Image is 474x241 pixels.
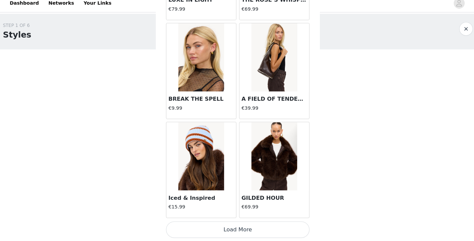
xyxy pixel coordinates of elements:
img: GILDED HOUR [250,125,295,191]
h4: €15.99 [169,204,233,211]
img: BREAK THE SPELL [179,29,223,95]
div: avatar [449,4,456,14]
a: Dashboard [11,1,47,16]
h4: €69.99 [241,11,305,18]
button: Load More [167,222,307,238]
h4: €39.99 [241,108,305,115]
h4: €79.99 [169,11,233,18]
div: STEP 1 OF 6 [8,27,36,34]
a: Networks [48,1,81,16]
h3: A FIELD OF TENDERNESS [241,98,305,106]
img: Iced & Inspired [179,125,223,191]
h3: GILDED HOUR [241,195,305,203]
h3: LUXE IN LIGHT [169,2,233,10]
h3: THE ROSE’S WHISPER [241,2,305,10]
h4: €69.99 [241,204,305,211]
h3: Iced & Inspired [169,195,233,203]
h1: Styles [8,34,36,46]
a: Your Links [83,1,118,16]
h3: BREAK THE SPELL [169,98,233,106]
h4: €9.99 [169,108,233,115]
img: A FIELD OF TENDERNESS [250,29,295,95]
